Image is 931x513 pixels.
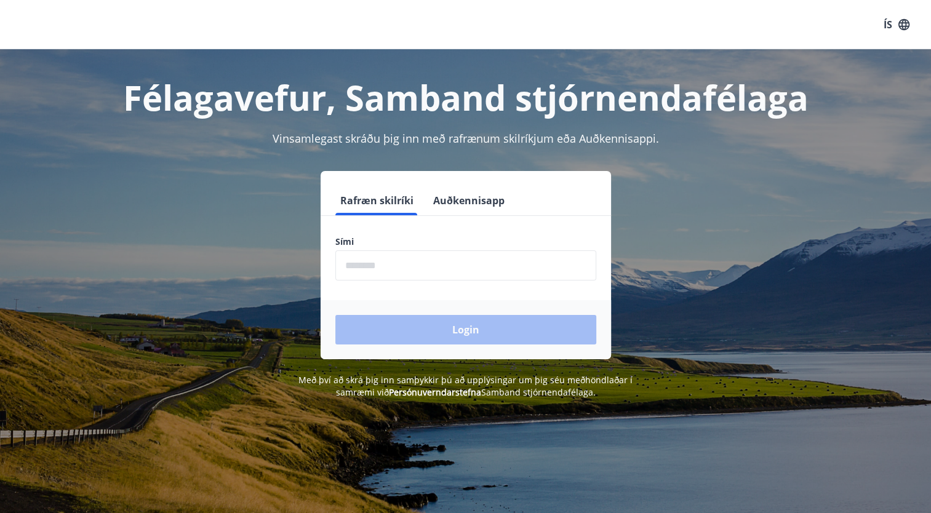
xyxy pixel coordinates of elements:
button: ÍS [877,14,916,36]
span: Vinsamlegast skráðu þig inn með rafrænum skilríkjum eða Auðkennisappi. [273,131,659,146]
h1: Félagavefur, Samband stjórnendafélaga [38,74,894,121]
span: Með því að skrá þig inn samþykkir þú að upplýsingar um þig séu meðhöndlaðar í samræmi við Samband... [298,374,633,398]
button: Auðkennisapp [428,186,509,215]
button: Rafræn skilríki [335,186,418,215]
a: Persónuverndarstefna [389,386,481,398]
label: Sími [335,236,596,248]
